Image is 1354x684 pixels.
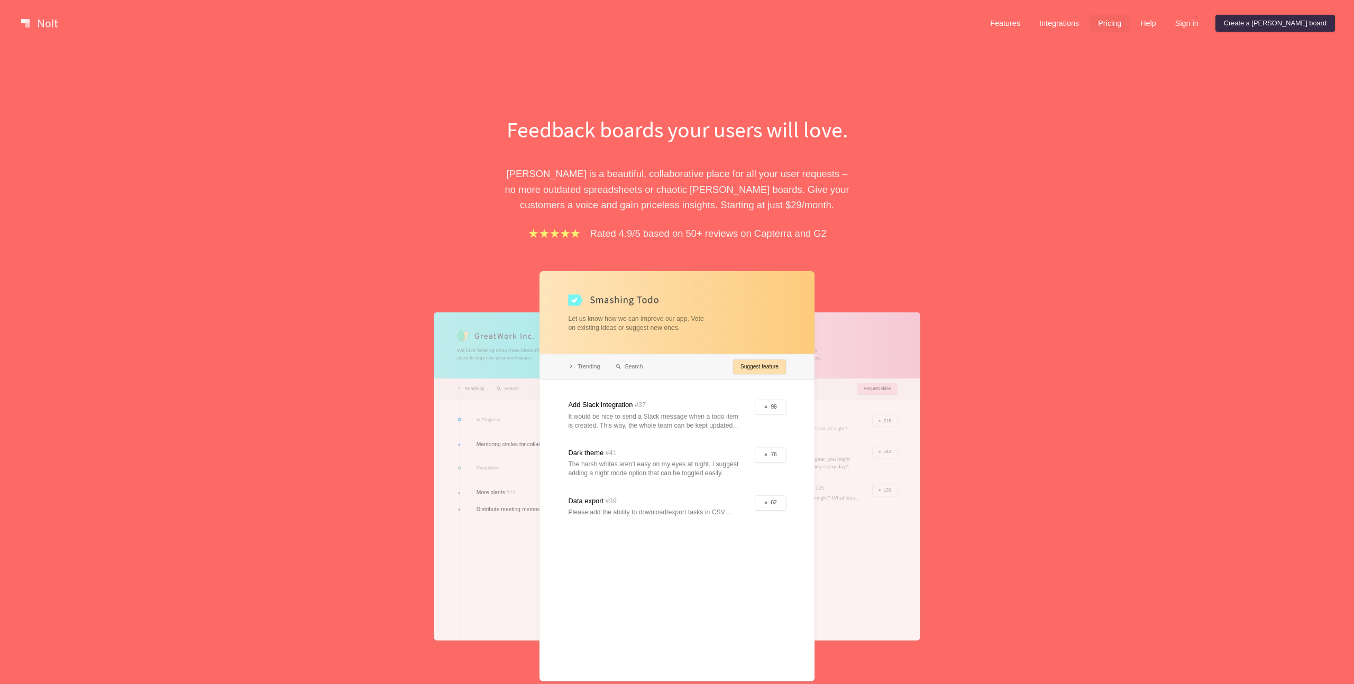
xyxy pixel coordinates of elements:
[495,166,859,212] p: [PERSON_NAME] is a beautiful, collaborative place for all your user requests – no more outdated s...
[590,226,827,241] p: Rated 4.9/5 based on 50+ reviews on Capterra and G2
[1167,15,1207,32] a: Sign in
[495,114,859,145] h1: Feedback boards your users will love.
[1132,15,1165,32] a: Help
[527,227,581,239] img: stars.b067e34983.png
[1031,15,1087,32] a: Integrations
[1090,15,1130,32] a: Pricing
[982,15,1029,32] a: Features
[1215,15,1335,32] a: Create a [PERSON_NAME] board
